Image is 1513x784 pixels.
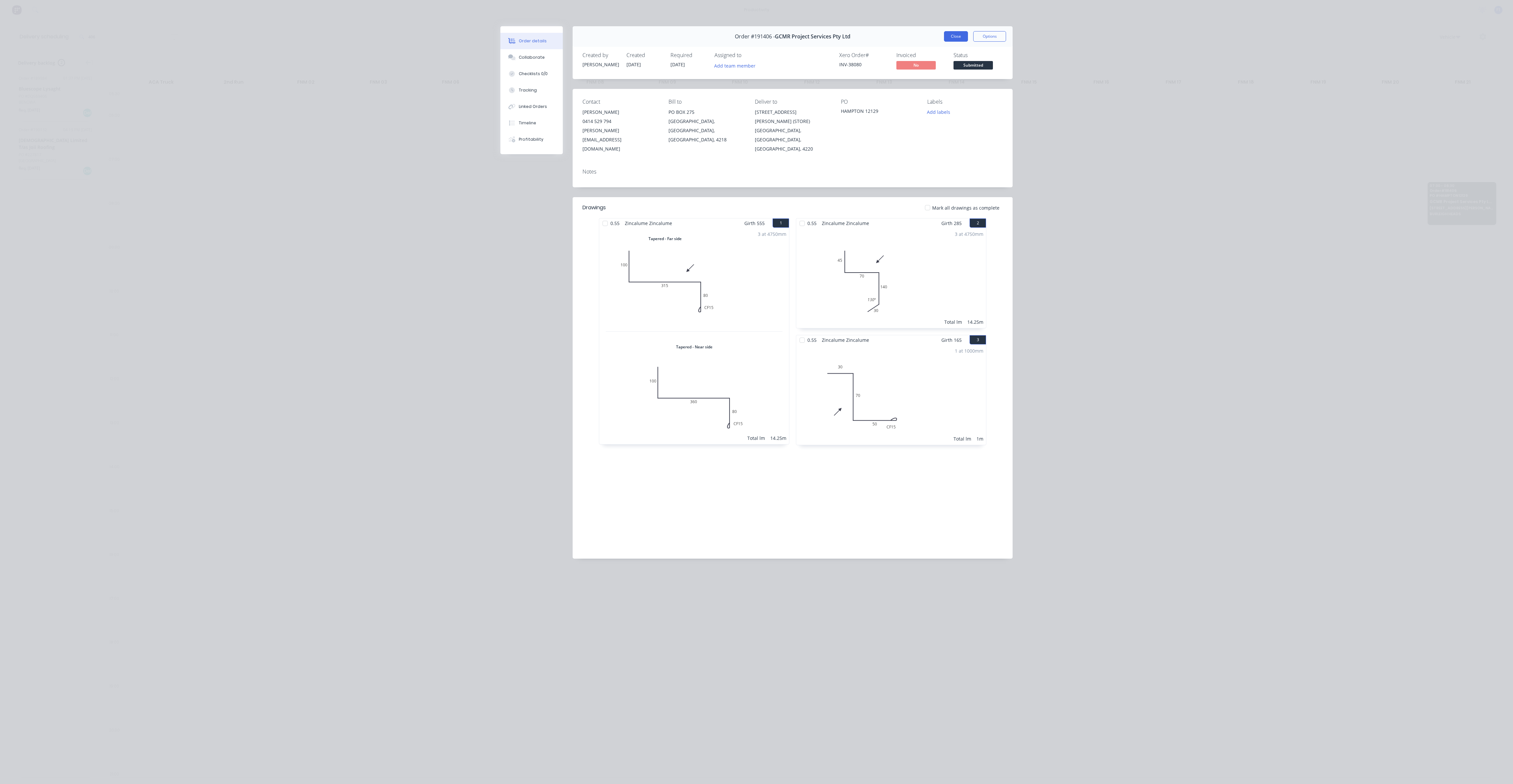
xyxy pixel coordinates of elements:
button: Linked Orders [500,98,563,115]
span: Submitted [954,61,993,69]
div: Total lm [954,435,971,442]
span: Girth 165 [941,335,962,345]
span: Zincalume Zincalume [819,218,872,228]
div: Profitability [519,136,543,142]
div: [PERSON_NAME] [582,108,658,117]
span: No [896,61,936,69]
button: Add labels [923,108,954,116]
button: Add team member [714,61,759,70]
span: Zincalume Zincalume [819,335,872,345]
div: Created by [582,52,619,58]
div: 14.25m [770,435,786,442]
div: Total lm [944,319,962,325]
div: 1 at 1000mm [955,347,983,354]
div: PO [841,99,916,105]
div: Invoiced [896,52,946,58]
div: Required [670,52,707,58]
div: INV-38080 [839,61,888,68]
span: Girth 285 [941,218,962,228]
div: 0457014030130º3 at 4750mmTotal lm14.25m [796,228,986,328]
button: 2 [970,218,986,228]
div: Status [954,52,1003,58]
div: Xero Order # [839,52,888,58]
span: [DATE] [626,61,641,68]
span: 0.55 [608,218,622,228]
div: Checklists 0/0 [519,71,548,77]
span: GCMR Project Services Pty Ltd [775,33,850,40]
div: 3 at 4750mm [758,231,786,237]
button: Submitted [954,61,993,71]
div: Total lm [747,435,765,442]
div: Order details [519,38,547,44]
div: [GEOGRAPHIC_DATA], [GEOGRAPHIC_DATA], [GEOGRAPHIC_DATA], 4218 [669,117,744,144]
div: 3 at 4750mm [955,231,983,237]
div: [PERSON_NAME] [582,61,619,68]
div: Timeline [519,120,536,126]
div: [PERSON_NAME][EMAIL_ADDRESS][DOMAIN_NAME] [582,126,658,154]
div: Tapered - Far side0100315CF1580Tapered - Near side0100360CF15803 at 4750mmTotal lm14.25m [599,228,789,444]
div: Linked Orders [519,104,547,110]
div: Created [626,52,663,58]
button: Collaborate [500,49,563,66]
div: 0414 529 794 [582,117,658,126]
div: Contact [582,99,658,105]
button: Tracking [500,82,563,98]
span: Order #191406 - [735,33,775,40]
button: Add team member [711,61,759,70]
span: 0.55 [805,218,819,228]
span: Girth 555 [744,218,765,228]
div: [STREET_ADDRESS][PERSON_NAME] (STORE) [755,108,830,126]
button: 1 [773,218,789,228]
div: Notes [582,169,1003,175]
div: Assigned to [714,52,780,58]
span: Zincalume Zincalume [622,218,675,228]
button: Profitability [500,131,563,148]
div: Collaborate [519,54,545,60]
div: [PERSON_NAME]0414 529 794[PERSON_NAME][EMAIL_ADDRESS][DOMAIN_NAME] [582,108,658,154]
div: Labels [927,99,1003,105]
div: Tracking [519,87,537,93]
div: 03070CF15501 at 1000mmTotal lm1m [796,345,986,445]
span: [DATE] [670,61,685,68]
div: Bill to [669,99,744,105]
button: Timeline [500,115,563,131]
div: [GEOGRAPHIC_DATA], [GEOGRAPHIC_DATA], [GEOGRAPHIC_DATA], 4220 [755,126,830,154]
button: Close [944,31,968,42]
span: 0.55 [805,335,819,345]
button: Order details [500,33,563,49]
button: Options [973,31,1006,42]
div: PO BOX 275 [669,108,744,117]
button: Checklists 0/0 [500,66,563,82]
span: Mark all drawings as complete [932,204,999,211]
div: PO BOX 275[GEOGRAPHIC_DATA], [GEOGRAPHIC_DATA], [GEOGRAPHIC_DATA], 4218 [669,108,744,144]
button: 3 [970,335,986,344]
div: [STREET_ADDRESS][PERSON_NAME] (STORE)[GEOGRAPHIC_DATA], [GEOGRAPHIC_DATA], [GEOGRAPHIC_DATA], 4220 [755,108,830,154]
div: Drawings [582,204,606,212]
div: HAMPTON 12129 [841,108,916,117]
div: 1m [976,435,983,442]
div: 14.25m [967,319,983,325]
div: Deliver to [755,99,830,105]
